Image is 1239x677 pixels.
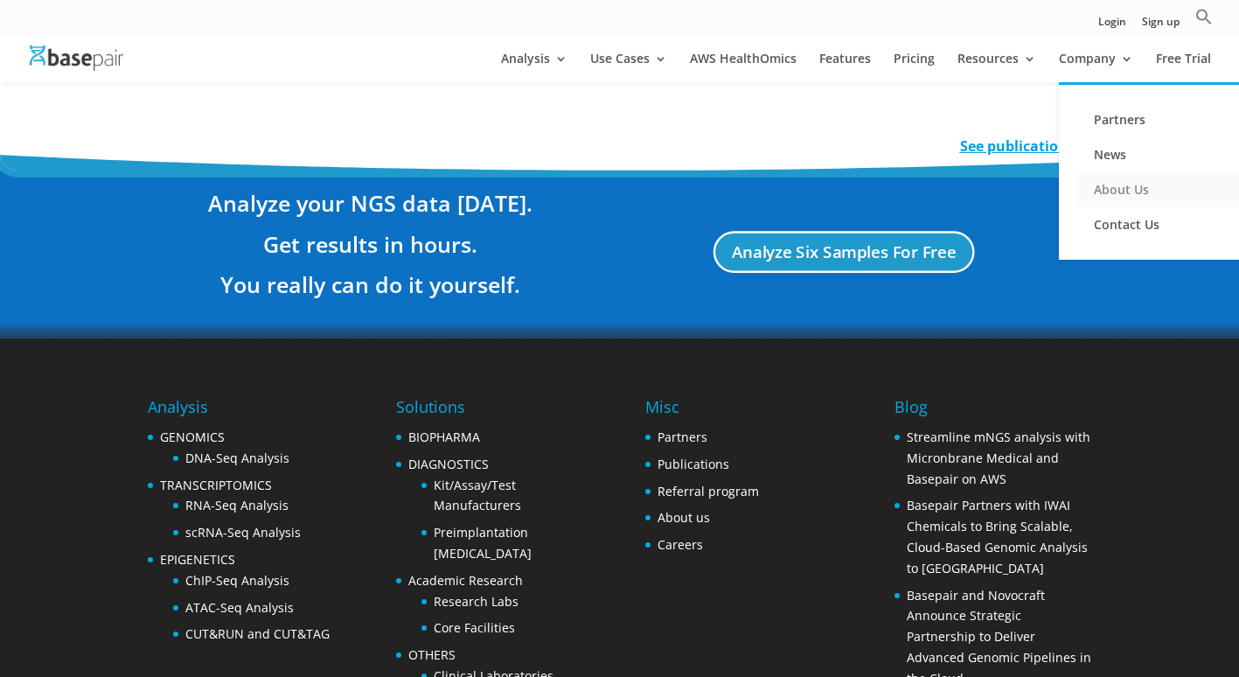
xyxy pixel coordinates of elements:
[1142,17,1180,35] a: Sign up
[1195,8,1213,25] svg: Search
[894,395,1091,427] h4: Blog
[658,429,707,445] a: Partners
[960,136,1092,156] a: See publications →
[658,509,710,526] a: About us
[148,269,594,309] h3: You really can do it yourself.
[434,619,515,636] a: Core Facilities
[1098,17,1126,35] a: Login
[30,45,123,71] img: Basepair
[590,52,667,82] a: Use Cases
[1059,52,1133,82] a: Company
[1195,8,1213,35] a: Search Icon Link
[434,593,519,610] a: Research Labs
[185,450,289,466] a: DNA-Seq Analysis
[160,551,235,568] a: EPIGENETICS
[713,232,975,274] a: Analyze Six Samples For Free
[658,536,703,553] a: Careers
[434,477,521,514] a: Kit/Assay/Test Manufacturers
[907,429,1090,487] a: Streamline mNGS analysis with Micronbrane Medical and Basepair on AWS
[160,477,272,493] a: TRANSCRIPTOMICS
[408,572,523,589] a: Academic Research
[185,524,301,541] a: scRNA-Seq Analysis
[185,599,294,616] a: ATAC-Seq Analysis
[1156,52,1211,82] a: Free Trial
[894,52,935,82] a: Pricing
[819,52,871,82] a: Features
[408,456,489,472] a: DIAGNOSTICS
[408,429,480,445] a: BIOPHARMA
[185,572,289,589] a: ChIP-Seq Analysis
[501,52,567,82] a: Analysis
[658,483,759,499] a: Referral program
[645,395,759,427] h4: Misc
[148,187,594,227] h3: Analyze your NGS data [DATE].
[957,52,1036,82] a: Resources
[907,497,1088,576] a: Basepair Partners with IWAI Chemicals to Bring Scalable, Cloud-Based Genomic Analysis to [GEOGRAP...
[185,625,330,642] a: CUT&RUN and CUT&TAG
[148,228,594,269] h3: Get results in hours.
[434,524,532,562] a: Preimplantation [MEDICAL_DATA]
[160,429,225,445] a: GENOMICS
[658,456,729,472] a: Publications
[396,395,593,427] h4: Solutions
[148,395,330,427] h4: Analysis
[185,497,289,513] a: RNA-Seq Analysis
[408,646,456,663] a: OTHERS
[690,52,797,82] a: AWS HealthOmics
